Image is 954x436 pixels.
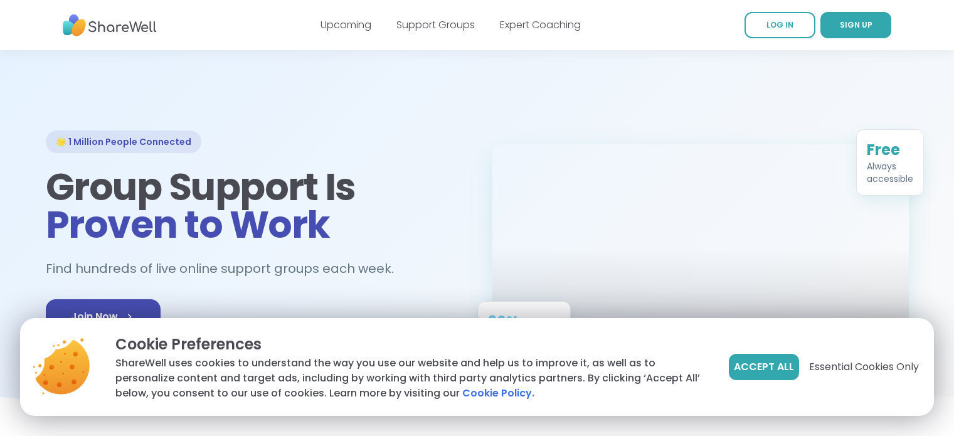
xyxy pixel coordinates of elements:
img: ShareWell Nav Logo [63,8,157,43]
span: SIGN UP [840,19,872,30]
div: 🌟 1 Million People Connected [46,130,201,153]
a: SIGN UP [820,12,891,38]
h2: Find hundreds of live online support groups each week. [46,258,407,279]
p: ShareWell uses cookies to understand the way you use our website and help us to improve it, as we... [115,356,709,401]
span: LOG IN [766,19,793,30]
a: Upcoming [321,18,371,32]
div: Always accessible [867,154,913,179]
div: 90% [488,306,560,326]
span: Proven to Work [46,198,330,251]
span: Accept All [734,359,794,375]
a: LOG IN [745,12,815,38]
button: Accept All [729,354,799,380]
span: Join Now [71,309,135,324]
a: Support Groups [396,18,475,32]
a: Expert Coaching [500,18,581,32]
h1: Group Support Is [46,168,462,243]
p: Cookie Preferences [115,333,709,356]
span: Essential Cookies Only [809,359,919,375]
div: Free [867,134,913,154]
a: Cookie Policy. [462,386,534,401]
a: Join Now [46,299,161,334]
